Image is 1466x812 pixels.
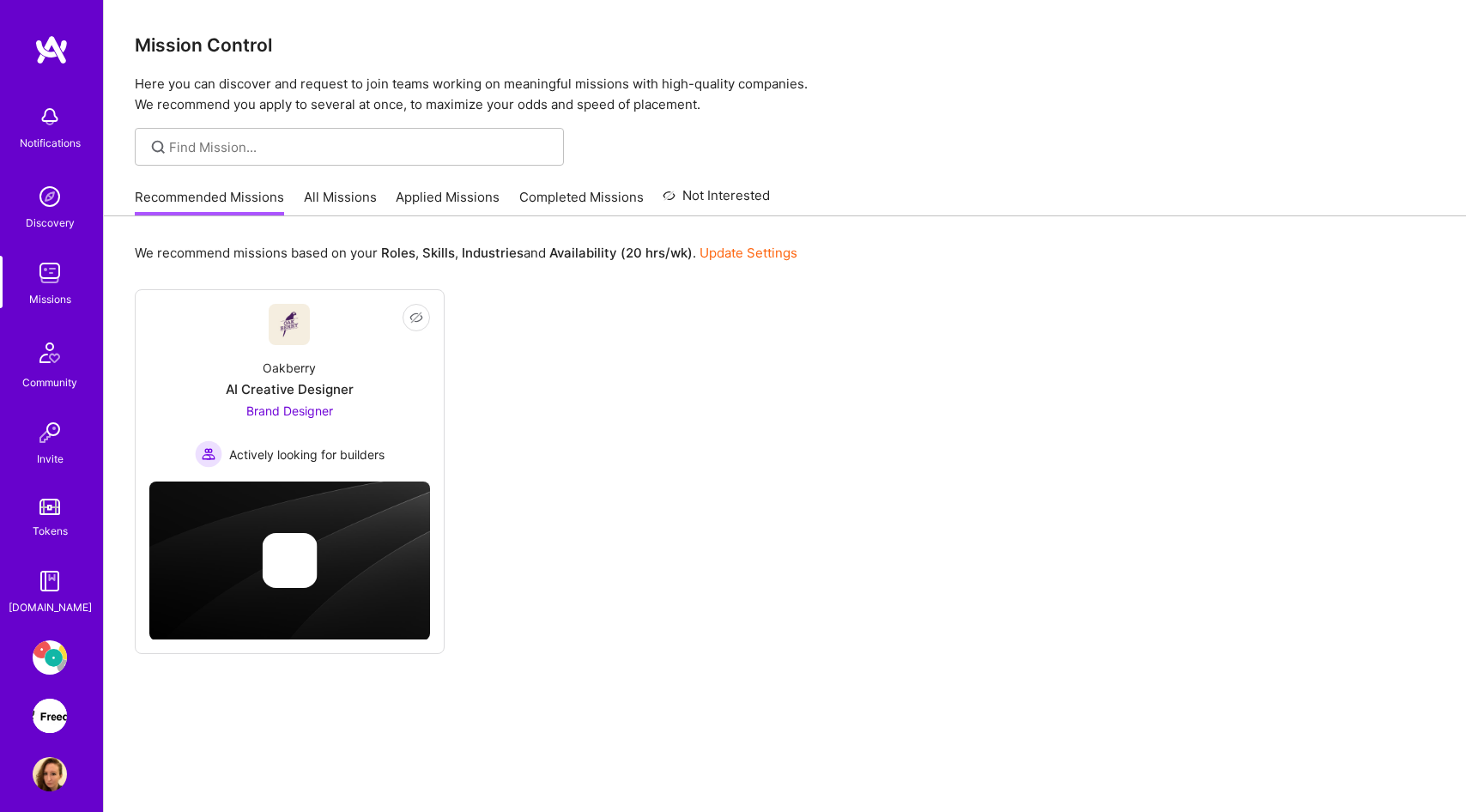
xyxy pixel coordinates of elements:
[29,290,71,308] div: Missions
[33,179,67,214] img: discovery
[29,332,70,373] img: Community
[26,214,75,232] div: Discovery
[549,245,693,261] b: Availability (20 hrs/wk)
[28,640,71,675] a: Partum Health: Care for families pre-conception to early parenthood
[135,74,1435,115] p: Here you can discover and request to join teams working on meaningful missions with high-quality ...
[37,450,64,468] div: Invite
[462,245,524,261] b: Industries
[22,373,77,391] div: Community
[519,188,644,216] a: Completed Missions
[33,564,67,598] img: guide book
[269,304,310,345] img: Company Logo
[263,359,316,377] div: Oakberry
[396,188,500,216] a: Applied Missions
[304,188,377,216] a: All Missions
[33,757,67,791] img: User Avatar
[422,245,455,261] b: Skills
[28,699,71,733] a: GetFreed.AI - Large Scale Marketing Team
[148,137,168,157] i: icon SearchGrey
[34,34,69,65] img: logo
[246,403,333,418] span: Brand Designer
[381,245,415,261] b: Roles
[169,138,551,156] input: Find Mission...
[9,598,92,616] div: [DOMAIN_NAME]
[663,185,770,216] a: Not Interested
[149,482,430,640] img: cover
[33,256,67,290] img: teamwork
[229,445,385,464] span: Actively looking for builders
[135,188,284,216] a: Recommended Missions
[33,100,67,134] img: bell
[28,757,71,791] a: User Avatar
[409,311,423,324] i: icon EyeClosed
[226,380,354,398] div: AI Creative Designer
[135,244,797,262] p: We recommend missions based on your , , and .
[39,499,60,515] img: tokens
[33,640,67,675] img: Partum Health: Care for families pre-conception to early parenthood
[20,134,81,152] div: Notifications
[700,245,797,261] a: Update Settings
[33,699,67,733] img: GetFreed.AI - Large Scale Marketing Team
[149,304,430,468] a: Company LogoOakberryAI Creative DesignerBrand Designer Actively looking for buildersActively look...
[195,440,222,468] img: Actively looking for builders
[33,522,68,540] div: Tokens
[262,533,317,588] img: Company logo
[135,34,1435,56] h3: Mission Control
[33,415,67,450] img: Invite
